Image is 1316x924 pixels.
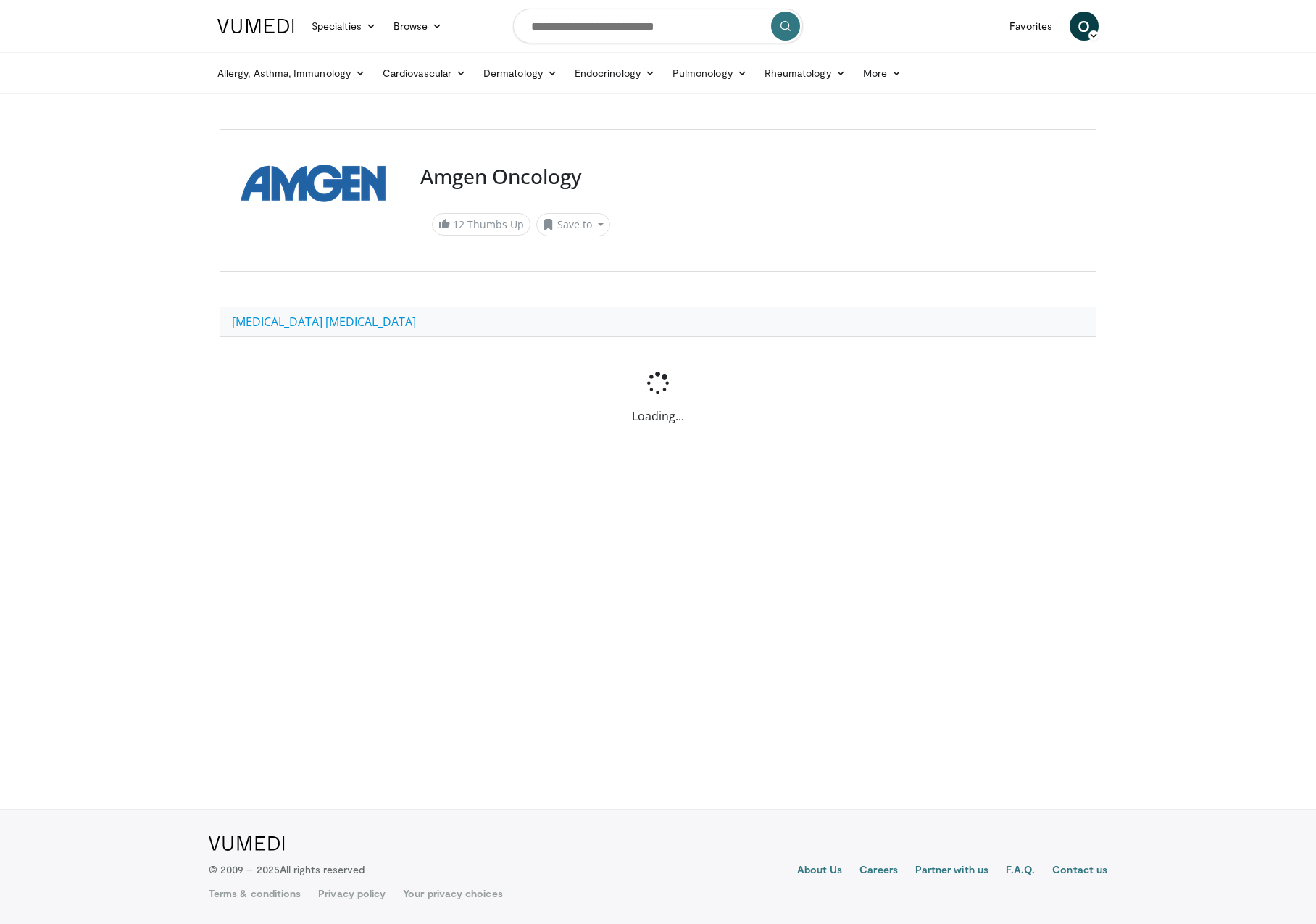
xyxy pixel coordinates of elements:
[209,886,301,901] a: Terms & conditions
[209,59,374,88] a: Allergy, Asthma, Immunology
[915,862,988,880] a: Partner with us
[797,862,843,880] a: About Us
[536,213,610,236] button: Save to
[318,886,386,901] a: Privacy policy
[303,12,385,41] a: Specialties
[209,836,285,851] img: VuMedi Logo
[280,863,365,875] span: All rights reserved
[209,862,365,877] p: © 2009 – 2025
[859,862,898,880] a: Careers
[854,59,910,88] a: More
[217,19,294,33] img: VuMedi Logo
[220,407,1096,425] p: Loading...
[756,59,854,88] a: Rheumatology
[566,59,664,88] a: Endocrinology
[475,59,566,88] a: Dermatology
[385,12,451,41] a: Browse
[220,307,428,337] a: [MEDICAL_DATA] [MEDICAL_DATA]
[513,9,803,43] input: Search topics, interventions
[1052,862,1107,880] a: Contact us
[374,59,475,88] a: Cardiovascular
[453,217,465,231] span: 12
[664,59,756,88] a: Pulmonology
[432,213,530,236] a: 12 Thumbs Up
[1006,862,1035,880] a: F.A.Q.
[1070,12,1099,41] a: O
[1001,12,1061,41] a: Favorites
[403,886,502,901] a: Your privacy choices
[420,165,1075,189] h3: Amgen Oncology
